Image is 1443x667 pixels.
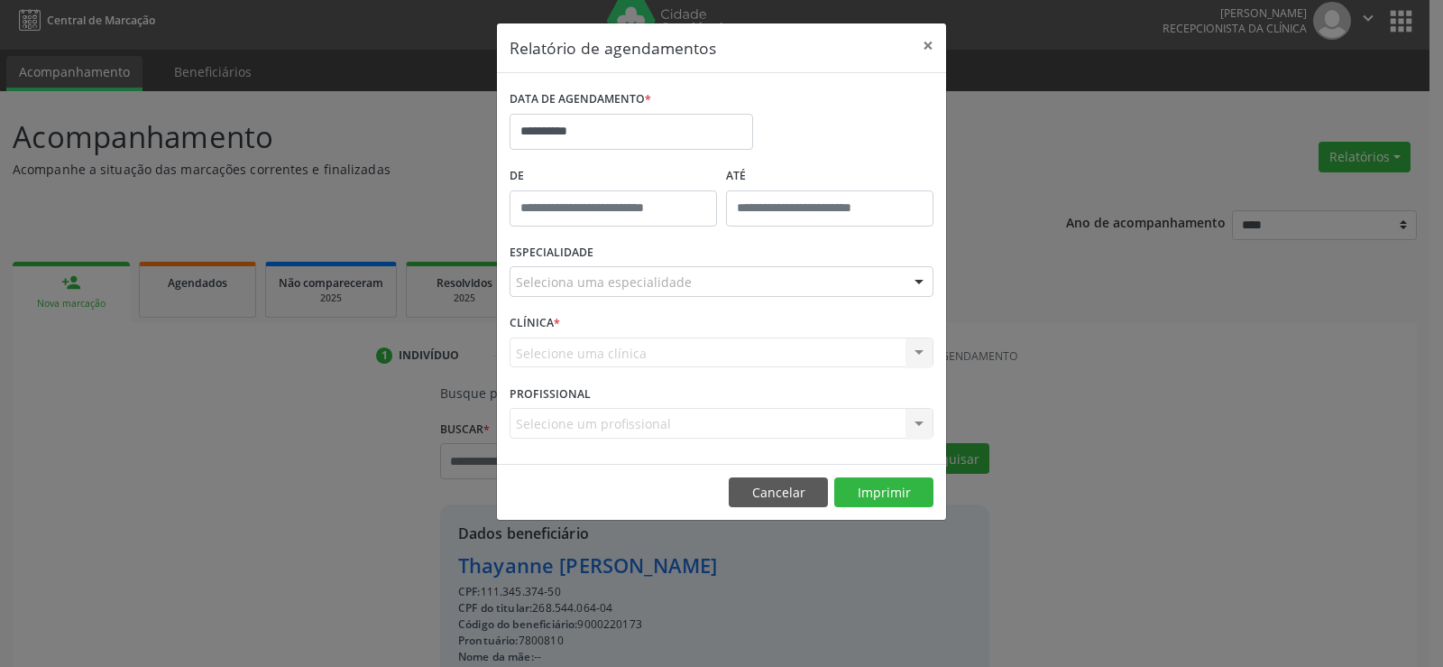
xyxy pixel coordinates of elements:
[910,23,946,68] button: Close
[510,162,717,190] label: De
[510,239,593,267] label: ESPECIALIDADE
[516,273,692,292] span: Seleciona uma especialidade
[834,477,933,508] button: Imprimir
[510,86,651,114] label: DATA DE AGENDAMENTO
[510,310,560,338] label: CLÍNICA
[729,477,828,508] button: Cancelar
[510,380,591,408] label: PROFISSIONAL
[726,162,933,190] label: ATÉ
[510,36,716,60] h5: Relatório de agendamentos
